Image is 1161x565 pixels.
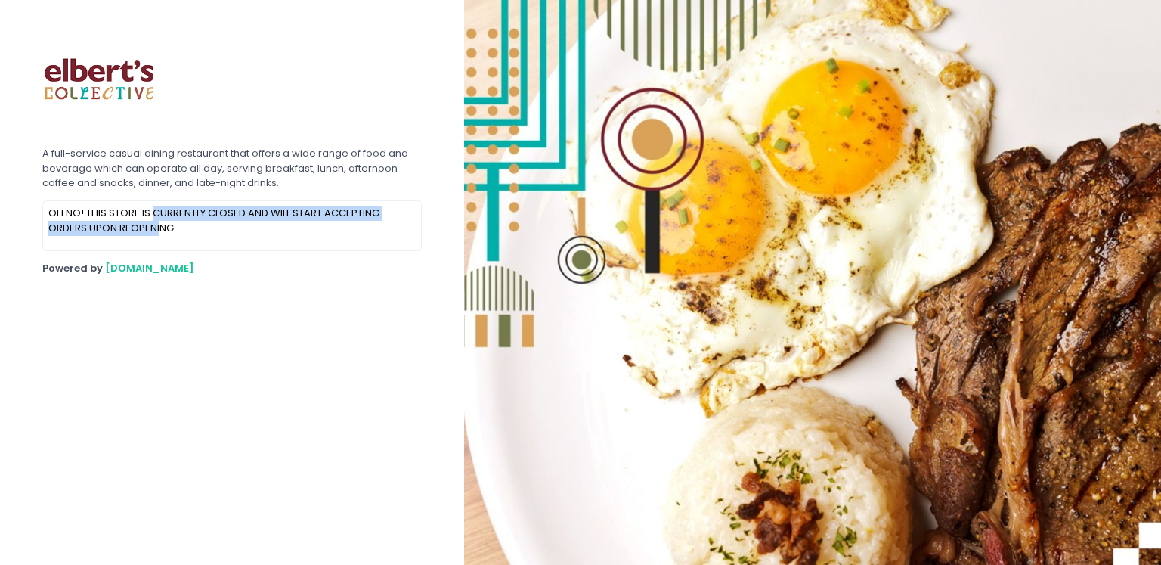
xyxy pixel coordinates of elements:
a: [DOMAIN_NAME] [105,261,194,275]
img: Elbert's Collective [42,23,156,136]
p: OH NO! THIS STORE IS CURRENTLY CLOSED AND WILL START ACCEPTING ORDERS UPON REOPENING [48,206,416,235]
div: A full-service casual dining restaurant that offers a wide range of food and beverage which can o... [42,146,422,191]
div: Powered by [42,261,422,276]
